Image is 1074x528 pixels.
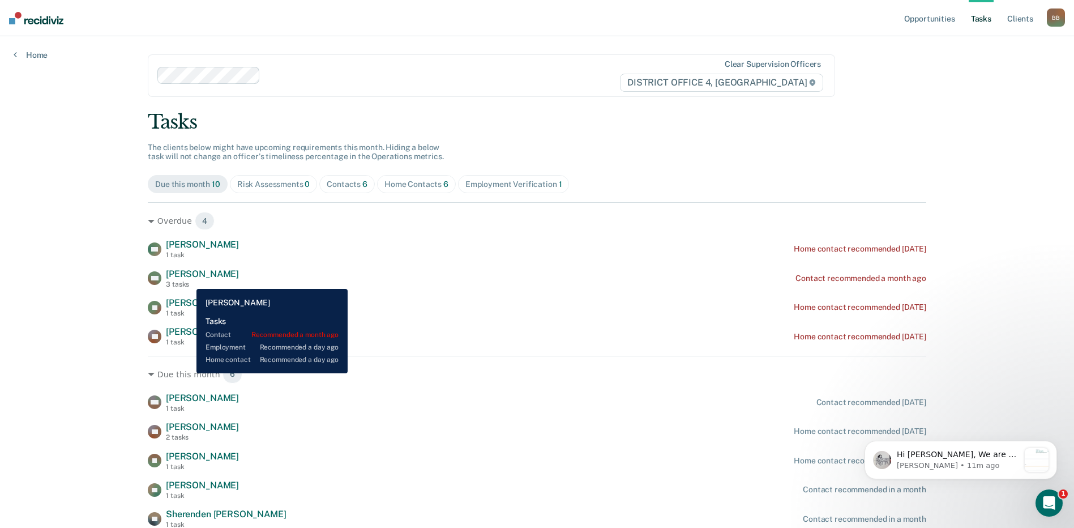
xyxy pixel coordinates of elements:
a: Home [14,50,48,60]
span: 1 [1059,489,1068,499]
span: [PERSON_NAME] [166,421,239,432]
div: Due this month 6 [148,365,926,384]
iframe: Intercom live chat [1036,489,1063,517]
div: Due this month [155,180,220,189]
button: BB [1047,8,1065,27]
div: 1 task [166,338,239,346]
div: 1 task [166,404,239,412]
div: 1 task [166,463,239,471]
div: Contact recommended in a month [803,485,926,495]
iframe: Intercom notifications message [848,418,1074,497]
div: Employment Verification [465,180,562,189]
span: [PERSON_NAME] [166,297,239,308]
div: Clear supervision officers [725,59,821,69]
div: Home contact recommended [DATE] [794,456,926,466]
div: Contact recommended a month ago [795,274,926,283]
div: Home Contacts [384,180,448,189]
div: Home contact recommended [DATE] [794,244,926,254]
span: The clients below might have upcoming requirements this month. Hiding a below task will not chang... [148,143,444,161]
div: Home contact recommended [DATE] [794,427,926,436]
span: 10 [212,180,220,189]
div: 1 task [166,492,239,500]
div: Overdue 4 [148,212,926,230]
span: [PERSON_NAME] [166,480,239,491]
div: Tasks [148,110,926,134]
img: Recidiviz [9,12,63,24]
span: 4 [195,212,215,230]
span: [PERSON_NAME] [166,239,239,250]
span: 6 [362,180,367,189]
div: 1 task [166,251,239,259]
div: 2 tasks [166,433,239,441]
div: Risk Assessments [237,180,310,189]
div: 3 tasks [166,280,239,288]
span: [PERSON_NAME] [166,393,239,403]
span: 6 [222,365,242,384]
div: B B [1047,8,1065,27]
div: Home contact recommended [DATE] [794,332,926,342]
span: 1 [559,180,562,189]
span: 6 [443,180,448,189]
span: 0 [305,180,310,189]
span: [PERSON_NAME] [166,451,239,462]
span: DISTRICT OFFICE 4, [GEOGRAPHIC_DATA] [620,74,823,92]
span: [PERSON_NAME] [166,269,239,279]
div: Contact recommended in a month [803,514,926,524]
div: Contacts [327,180,367,189]
span: Sherenden [PERSON_NAME] [166,509,286,520]
div: 1 task [166,309,239,317]
div: Home contact recommended [DATE] [794,303,926,312]
span: [PERSON_NAME] [166,326,239,337]
div: Contact recommended [DATE] [816,398,926,407]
